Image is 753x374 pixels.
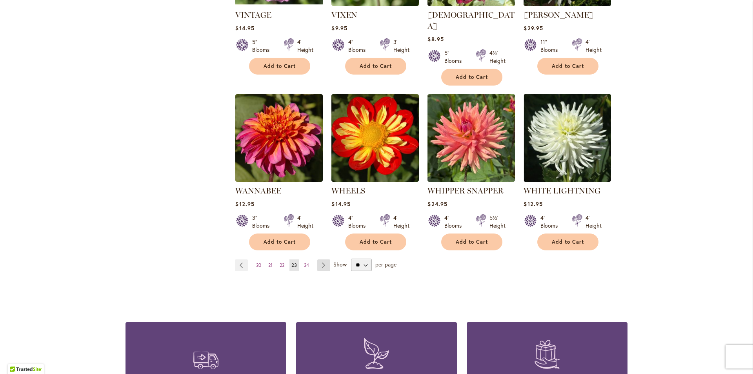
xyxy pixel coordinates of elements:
[441,234,502,250] button: Add to Cart
[537,58,598,75] button: Add to Cart
[586,38,602,54] div: 4' Height
[331,24,347,32] span: $9.95
[235,186,281,195] a: WANNABEE
[252,214,274,230] div: 3" Blooms
[348,38,370,54] div: 4" Blooms
[331,186,365,195] a: WHEELS
[302,259,311,271] a: 24
[489,214,506,230] div: 5½' Height
[393,214,409,230] div: 4' Height
[333,261,347,268] span: Show
[552,63,584,69] span: Add to Cart
[345,234,406,250] button: Add to Cart
[235,10,271,20] a: VINTAGE
[331,10,357,20] a: VIXEN
[266,259,275,271] a: 21
[427,176,515,183] a: WHIPPER SNAPPER
[249,234,310,250] button: Add to Cart
[331,176,419,183] a: WHEELS
[268,262,273,268] span: 21
[360,63,392,69] span: Add to Cart
[331,200,350,208] span: $14.95
[524,24,543,32] span: $29.95
[291,262,297,268] span: 23
[524,200,542,208] span: $12.95
[427,10,515,31] a: [DEMOGRAPHIC_DATA]
[235,200,254,208] span: $12.95
[427,200,447,208] span: $24.95
[537,234,598,250] button: Add to Cart
[427,94,515,182] img: WHIPPER SNAPPER
[252,38,274,54] div: 5" Blooms
[456,239,488,245] span: Add to Cart
[360,239,392,245] span: Add to Cart
[235,24,254,32] span: $14.95
[264,63,296,69] span: Add to Cart
[524,10,593,20] a: [PERSON_NAME]
[297,38,313,54] div: 4' Height
[456,74,488,80] span: Add to Cart
[441,69,502,86] button: Add to Cart
[540,214,562,230] div: 4" Blooms
[297,214,313,230] div: 4' Height
[427,186,504,195] a: WHIPPER SNAPPER
[524,176,611,183] a: WHITE LIGHTNING
[345,58,406,75] button: Add to Cart
[524,186,600,195] a: WHITE LIGHTNING
[348,214,370,230] div: 4" Blooms
[427,35,444,43] span: $8.95
[444,214,466,230] div: 4" Blooms
[264,239,296,245] span: Add to Cart
[304,262,309,268] span: 24
[235,94,323,182] img: WANNABEE
[256,262,261,268] span: 20
[524,94,611,182] img: WHITE LIGHTNING
[254,259,263,271] a: 20
[6,346,28,368] iframe: Launch Accessibility Center
[249,58,310,75] button: Add to Cart
[540,38,562,54] div: 11" Blooms
[280,262,284,268] span: 22
[375,261,397,268] span: per page
[586,214,602,230] div: 4' Height
[235,176,323,183] a: WANNABEE
[552,239,584,245] span: Add to Cart
[444,49,466,65] div: 5" Blooms
[393,38,409,54] div: 3' Height
[278,259,286,271] a: 22
[489,49,506,65] div: 4½' Height
[331,94,419,182] img: WHEELS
